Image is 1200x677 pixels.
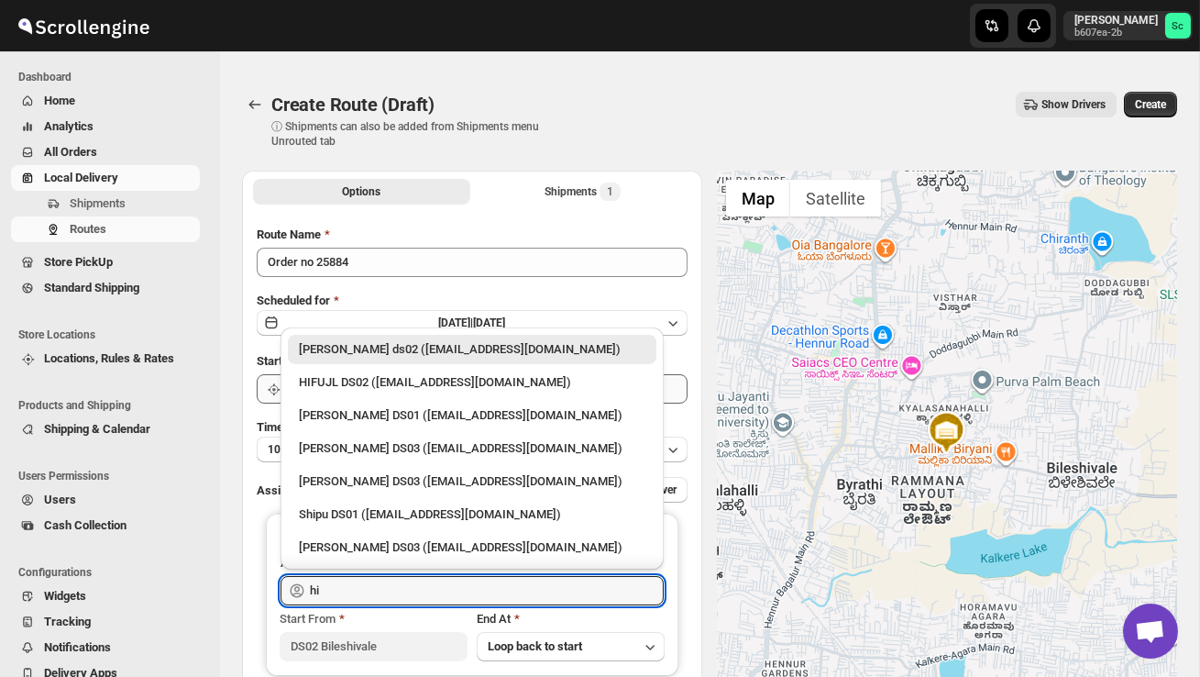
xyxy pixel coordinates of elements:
[477,610,665,628] div: End At
[299,472,645,491] div: [PERSON_NAME] DS03 ([EMAIL_ADDRESS][DOMAIN_NAME])
[44,171,118,184] span: Local Delivery
[268,442,323,457] span: 10 minutes
[11,114,200,139] button: Analytics
[474,316,506,329] span: [DATE]
[299,505,645,524] div: Shipu DS01 ([EMAIL_ADDRESS][DOMAIN_NAME])
[44,351,174,365] span: Locations, Rules & Rates
[310,576,664,605] input: Search assignee
[11,191,200,216] button: Shipments
[299,538,645,557] div: [PERSON_NAME] DS03 ([EMAIL_ADDRESS][DOMAIN_NAME])
[1135,97,1166,112] span: Create
[257,483,306,497] span: Assign to
[545,183,621,201] div: Shipments
[257,228,321,241] span: Route Name
[44,518,127,532] span: Cash Collection
[790,180,881,216] button: Show satellite imagery
[281,463,664,496] li: ashik uddin DS03 (katiri8361@kimdyn.com)
[1063,11,1193,40] button: User menu
[257,248,688,277] input: Eg: Bengaluru Route
[299,406,645,425] div: [PERSON_NAME] DS01 ([EMAIL_ADDRESS][DOMAIN_NAME])
[11,635,200,660] button: Notifications
[257,354,402,368] span: Start Location (Warehouse)
[299,373,645,392] div: HIFUJL DS02 ([EMAIL_ADDRESS][DOMAIN_NAME])
[44,615,91,628] span: Tracking
[18,327,207,342] span: Store Locations
[257,420,331,434] span: Time Per Stop
[257,310,688,336] button: [DATE]|[DATE]
[11,88,200,114] button: Home
[281,397,664,430] li: Jahir Hussain DS01 (pegaya8076@excederm.com)
[1172,20,1184,32] text: Sc
[15,3,152,49] img: ScrollEngine
[18,398,207,413] span: Products and Shipping
[70,196,126,210] span: Shipments
[44,255,113,269] span: Store PickUp
[11,416,200,442] button: Shipping & Calendar
[281,364,664,397] li: HIFUJL DS02 (cepali9173@intady.com)
[1016,92,1117,117] button: Show Drivers
[18,70,207,84] span: Dashboard
[44,94,75,107] span: Home
[11,216,200,242] button: Routes
[44,145,97,159] span: All Orders
[271,94,435,116] span: Create Route (Draft)
[11,583,200,609] button: Widgets
[439,316,474,329] span: [DATE] |
[1074,13,1158,28] p: [PERSON_NAME]
[18,565,207,580] span: Configurations
[44,640,111,654] span: Notifications
[271,119,560,149] p: ⓘ Shipments can also be added from Shipments menu Unrouted tab
[299,439,645,458] div: [PERSON_NAME] DS03 ([EMAIL_ADDRESS][DOMAIN_NAME])
[280,612,336,626] span: Start From
[1165,13,1191,39] span: Sanjay chetri
[44,119,94,133] span: Analytics
[1041,97,1106,112] span: Show Drivers
[1074,28,1158,39] p: b607ea-2b
[281,529,664,562] li: Mohim uddin DS03 (veyanal843@bizmud.com)
[474,179,691,205] button: Selected Shipments
[18,469,207,483] span: Users Permissions
[281,335,664,364] li: Rashidul ds02 (vaseno4694@minduls.com)
[299,340,645,359] div: [PERSON_NAME] ds02 ([EMAIL_ADDRESS][DOMAIN_NAME])
[44,589,86,603] span: Widgets
[44,493,76,506] span: Users
[343,184,381,199] span: Options
[281,430,664,463] li: RUBEL DS03 (tavejad825@hikuhu.com)
[70,222,106,236] span: Routes
[607,184,613,199] span: 1
[11,346,200,372] button: Locations, Rules & Rates
[44,422,150,436] span: Shipping & Calendar
[477,632,665,661] button: Loop back to start
[726,180,790,216] button: Show street map
[1124,92,1177,117] button: Create
[11,609,200,635] button: Tracking
[257,437,688,462] button: 10 minutes
[11,513,200,538] button: Cash Collection
[281,496,664,529] li: Shipu DS01 (ponep42765@dekpal.com)
[11,487,200,513] button: Users
[253,179,470,205] button: All Route Options
[1123,604,1178,659] a: Open chat
[11,139,200,165] button: All Orders
[257,294,330,307] span: Scheduled for
[242,92,268,117] button: Routes
[44,281,139,294] span: Standard Shipping
[488,639,582,653] span: Loop back to start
